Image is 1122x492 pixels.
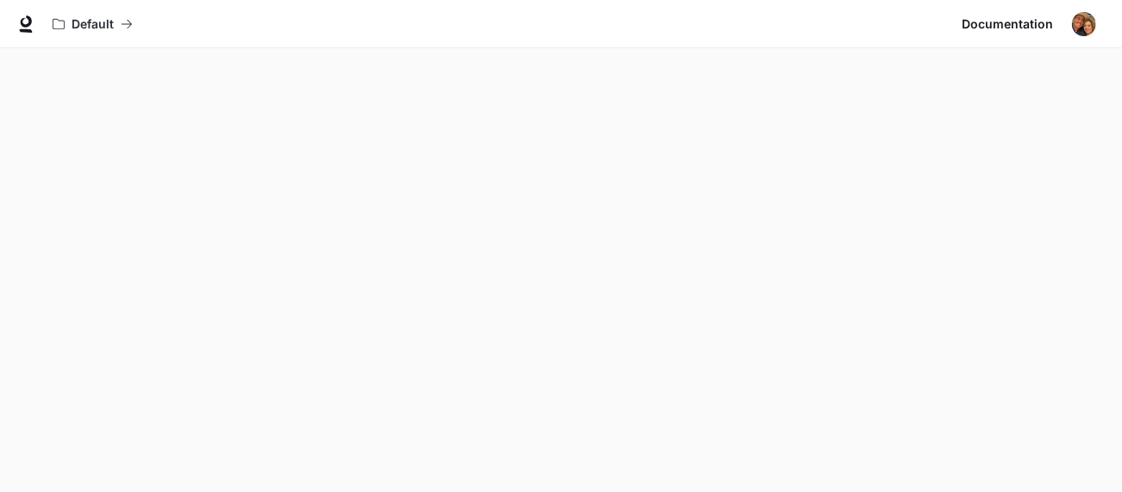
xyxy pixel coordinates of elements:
a: Documentation [955,7,1060,41]
button: All workspaces [45,7,140,41]
button: User avatar [1067,7,1101,41]
p: Default [72,17,114,32]
img: User avatar [1072,12,1096,36]
span: Documentation [962,14,1053,35]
